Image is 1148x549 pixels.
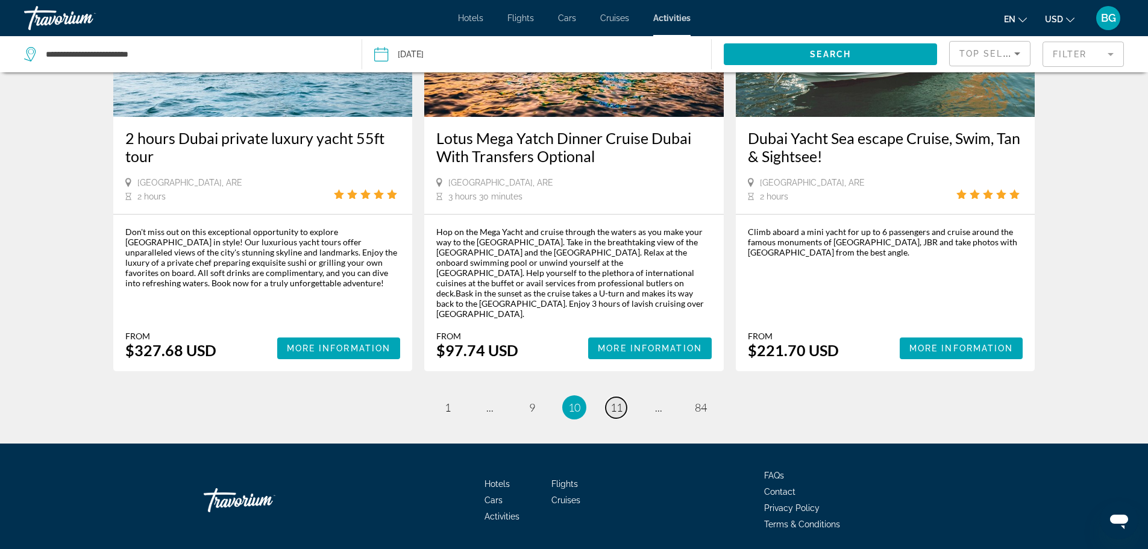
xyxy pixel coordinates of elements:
div: From [436,331,518,341]
span: ... [655,401,662,414]
span: 3 hours 30 minutes [448,192,522,201]
button: More Information [900,337,1023,359]
a: Cruises [600,13,629,23]
div: $97.74 USD [436,341,518,359]
button: User Menu [1093,5,1124,31]
span: More Information [909,344,1014,353]
span: ... [486,401,494,414]
span: 10 [568,401,580,414]
a: Cars [558,13,576,23]
span: 1 [445,401,451,414]
span: 84 [695,401,707,414]
span: [GEOGRAPHIC_DATA], ARE [448,178,553,187]
span: USD [1045,14,1063,24]
span: 2 hours [137,192,166,201]
span: en [1004,14,1015,24]
span: 9 [529,401,535,414]
a: Privacy Policy [764,503,820,513]
a: Cruises [551,495,580,505]
button: More Information [277,337,401,359]
span: Top Sellers [959,49,1028,58]
a: Terms & Conditions [764,519,840,529]
a: Travorium [204,482,324,518]
nav: Pagination [113,395,1035,419]
mat-select: Sort by [959,46,1020,61]
span: More Information [598,344,702,353]
span: 2 hours [760,192,788,201]
div: $221.70 USD [748,341,839,359]
a: 2 hours Dubai private luxury yacht 55ft tour [125,129,401,165]
a: Lotus Mega Yatch Dinner Cruise Dubai With Transfers Optional [436,129,712,165]
a: Hotels [485,479,510,489]
button: Change language [1004,10,1027,28]
button: Search [724,43,937,65]
iframe: Button to launch messaging window [1100,501,1138,539]
span: BG [1101,12,1116,24]
div: $327.68 USD [125,341,216,359]
button: Filter [1043,41,1124,67]
button: Date: Sep 19, 2025 [374,36,712,72]
a: Cars [485,495,503,505]
div: Don't miss out on this exceptional opportunity to explore [GEOGRAPHIC_DATA] in style! Our luxurio... [125,227,401,288]
a: Activities [653,13,691,23]
a: Flights [551,479,578,489]
div: From [748,331,839,341]
a: Hotels [458,13,483,23]
button: More Information [588,337,712,359]
span: More Information [287,344,391,353]
a: Dubai Yacht Sea escape Cruise, Swim, Tan & Sightsee! [748,129,1023,165]
a: Contact [764,487,795,497]
div: Climb aboard a mini yacht for up to 6 passengers and cruise around the famous monuments of [GEOGR... [748,227,1023,257]
a: Activities [485,512,519,521]
div: Hop on the Mega Yacht and cruise through the waters as you make your way to the [GEOGRAPHIC_DATA]... [436,227,712,319]
div: From [125,331,216,341]
span: [GEOGRAPHIC_DATA], ARE [760,178,865,187]
a: FAQs [764,471,784,480]
span: 11 [610,401,623,414]
span: [GEOGRAPHIC_DATA], ARE [137,178,242,187]
a: Travorium [24,2,145,34]
button: Change currency [1045,10,1074,28]
span: Search [810,49,851,59]
a: Flights [507,13,534,23]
